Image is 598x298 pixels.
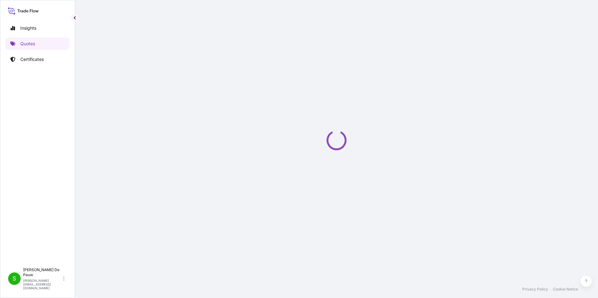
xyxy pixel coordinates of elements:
[23,267,62,277] p: [PERSON_NAME] De Pauw
[553,287,578,292] a: Cookie Notice
[23,279,62,290] p: [PERSON_NAME][EMAIL_ADDRESS][DOMAIN_NAME]
[5,53,70,66] a: Certificates
[20,56,44,62] p: Certificates
[522,287,548,292] a: Privacy Policy
[13,276,16,282] span: S
[5,37,70,50] a: Quotes
[20,41,35,47] p: Quotes
[5,22,70,34] a: Insights
[20,25,36,31] p: Insights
